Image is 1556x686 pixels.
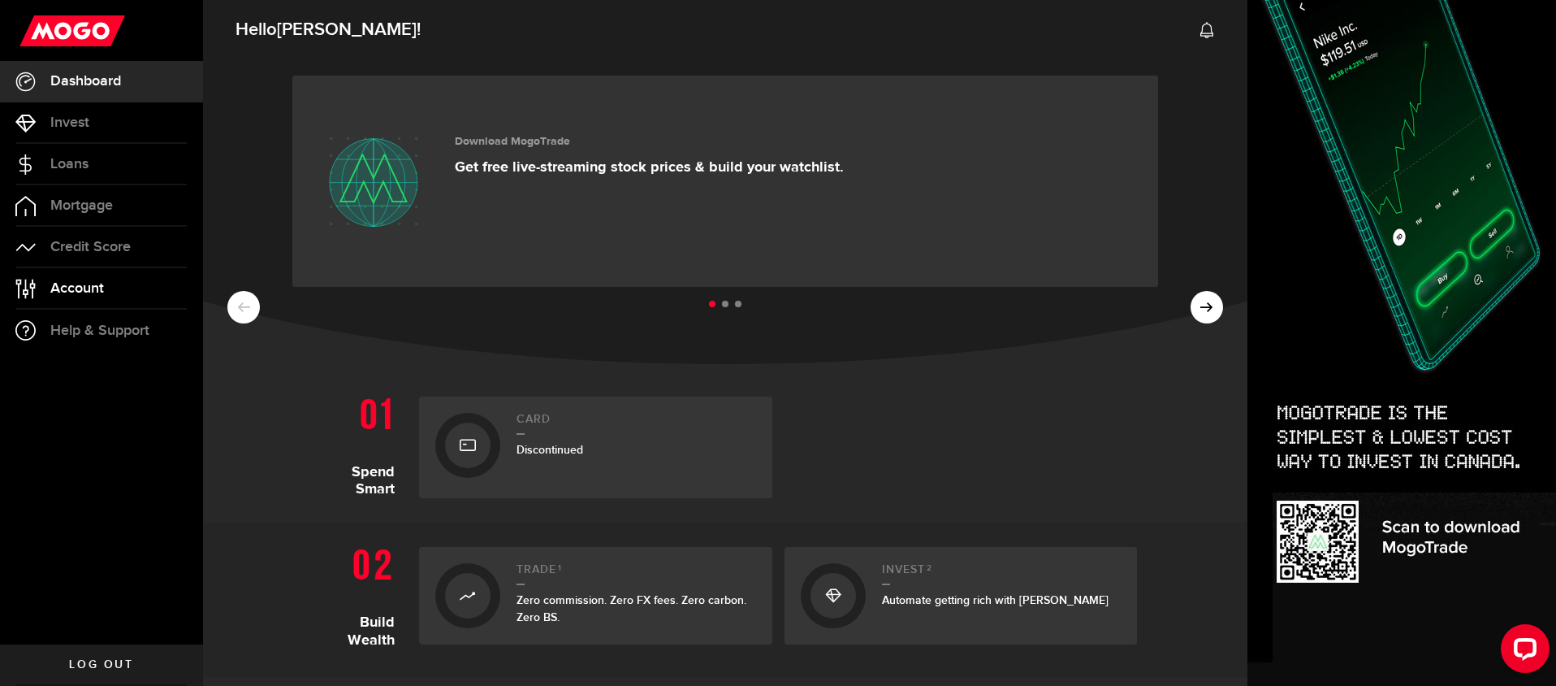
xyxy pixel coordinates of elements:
[50,74,121,89] span: Dashboard
[517,413,756,435] h2: Card
[419,397,772,498] a: CardDiscontinued
[277,19,417,41] span: [PERSON_NAME]
[558,563,562,573] sup: 1
[517,593,746,624] span: Zero commission. Zero FX fees. Zero carbon. Zero BS.
[50,323,149,338] span: Help & Support
[292,76,1158,287] a: Download MogoTrade Get free live-streaming stock prices & build your watchlist.
[69,659,133,671] span: Log out
[50,115,89,130] span: Invest
[927,563,932,573] sup: 2
[50,281,104,296] span: Account
[50,198,113,213] span: Mortgage
[517,443,583,457] span: Discontinued
[236,13,421,47] span: Hello !
[313,389,407,498] h1: Spend Smart
[455,135,844,149] h3: Download MogoTrade
[784,547,1138,645] a: Invest2Automate getting rich with [PERSON_NAME]
[1488,618,1556,686] iframe: LiveChat chat widget
[50,157,89,171] span: Loans
[50,240,131,254] span: Credit Score
[313,539,407,653] h1: Build Wealth
[419,547,772,645] a: Trade1Zero commission. Zero FX fees. Zero carbon. Zero BS.
[455,158,844,176] p: Get free live-streaming stock prices & build your watchlist.
[882,593,1109,607] span: Automate getting rich with [PERSON_NAME]
[517,563,756,585] h2: Trade
[882,563,1122,585] h2: Invest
